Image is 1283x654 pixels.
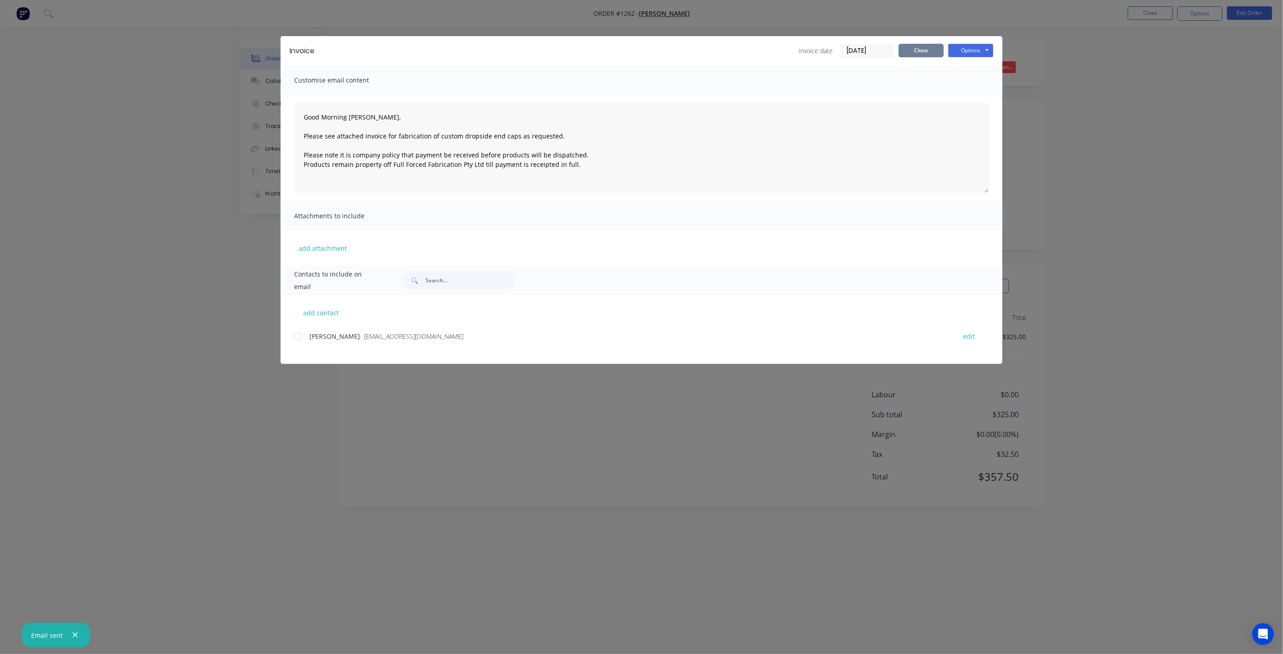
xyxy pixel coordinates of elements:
[31,631,63,640] div: Email sent
[948,44,993,57] button: Options
[425,272,515,290] input: Search...
[1252,623,1274,645] div: Open Intercom Messenger
[294,268,379,293] span: Contacts to include on email
[294,306,348,319] button: add contact
[294,74,393,87] span: Customise email content
[294,241,351,255] button: add attachment
[290,46,314,56] div: Invoice
[294,103,989,193] textarea: Good Morning [PERSON_NAME], Please see attached invoice for fabrication of custom dropside end ca...
[294,210,393,222] span: Attachments to include
[899,44,944,57] button: Close
[958,330,980,342] button: edit
[360,332,463,341] span: - [EMAIL_ADDRESS][DOMAIN_NAME]
[798,46,833,55] span: Invoice date
[309,332,360,341] span: [PERSON_NAME]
